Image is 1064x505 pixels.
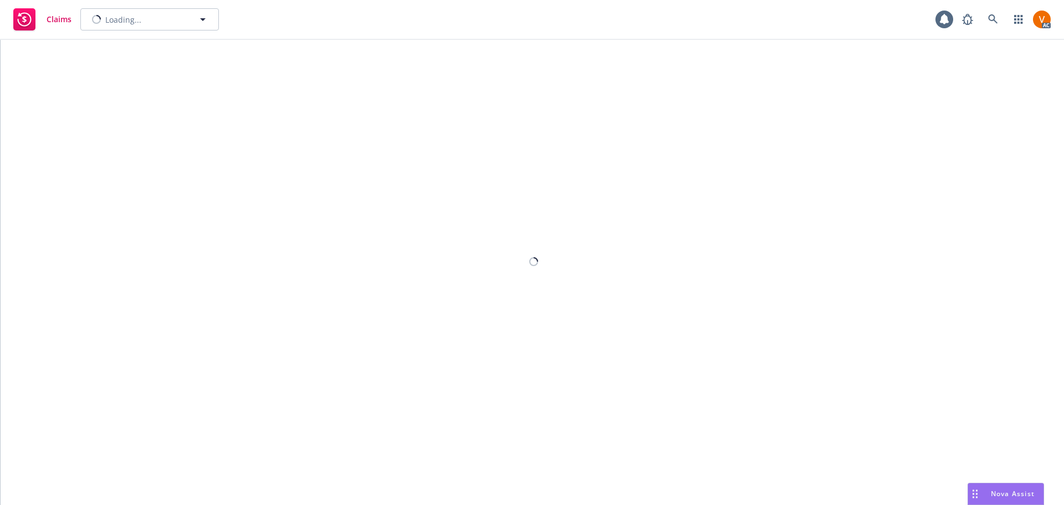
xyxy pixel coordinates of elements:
span: Nova Assist [991,489,1035,498]
div: Drag to move [968,483,982,504]
span: Loading... [105,14,141,25]
button: Loading... [80,8,219,30]
a: Search [982,8,1004,30]
span: Claims [47,15,71,24]
a: Switch app [1007,8,1030,30]
img: photo [1033,11,1051,28]
a: Report a Bug [956,8,979,30]
button: Nova Assist [968,483,1044,505]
